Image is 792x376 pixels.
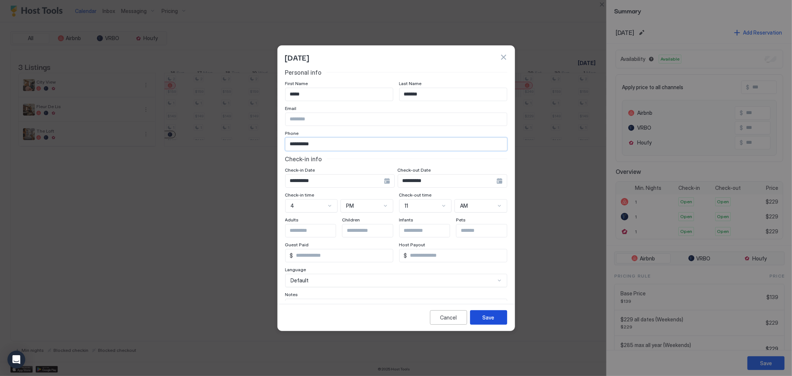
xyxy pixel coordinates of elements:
span: Check-in time [285,192,314,198]
span: PM [346,202,354,209]
span: Check-out time [399,192,432,198]
span: Default [291,277,309,284]
span: AM [460,202,468,209]
input: Input Field [286,224,346,237]
span: Infants [399,217,414,223]
span: Check-out Date [398,167,431,173]
span: Check-in info [285,155,322,163]
span: Phone [285,130,299,136]
span: [DATE] [285,52,309,63]
span: 4 [291,202,294,209]
span: Pets [456,217,466,223]
span: $ [290,252,293,259]
span: Email [285,106,297,111]
input: Input Field [286,138,507,150]
input: Input Field [342,224,403,237]
input: Input Field [400,224,460,237]
input: Input Field [456,224,517,237]
span: Personal info [285,69,322,76]
textarea: Input Field [286,299,507,336]
input: Input Field [286,88,393,101]
span: Host Payout [399,242,426,247]
button: Cancel [430,310,467,325]
span: $ [404,252,407,259]
span: First Name [285,81,308,86]
span: Children [342,217,360,223]
button: Save [470,310,507,325]
input: Input Field [286,175,384,187]
div: Open Intercom Messenger [7,351,25,369]
span: Language [285,267,306,272]
input: Input Field [293,249,393,262]
span: Guest Paid [285,242,309,247]
input: Input Field [398,175,496,187]
input: Input Field [400,88,507,101]
div: Save [483,314,495,321]
span: Notes [285,292,298,297]
input: Input Field [286,113,507,126]
div: Cancel [440,314,457,321]
span: Check-in Date [285,167,315,173]
span: Adults [285,217,299,223]
span: Last Name [399,81,422,86]
span: 11 [405,202,408,209]
input: Input Field [407,249,507,262]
